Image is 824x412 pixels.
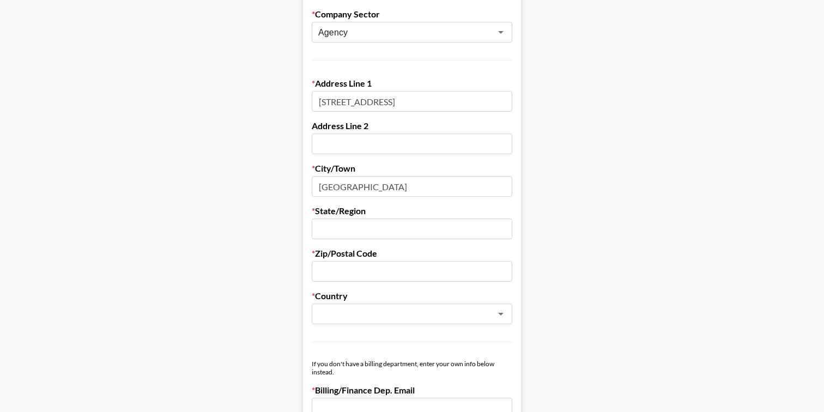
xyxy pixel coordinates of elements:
[312,290,512,301] label: Country
[493,25,508,40] button: Open
[493,306,508,322] button: Open
[312,9,512,20] label: Company Sector
[312,360,512,376] div: If you don't have a billing department, enter your own info below instead.
[312,78,512,89] label: Address Line 1
[312,248,512,259] label: Zip/Postal Code
[312,205,512,216] label: State/Region
[312,163,512,174] label: City/Town
[312,385,512,396] label: Billing/Finance Dep. Email
[312,120,512,131] label: Address Line 2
